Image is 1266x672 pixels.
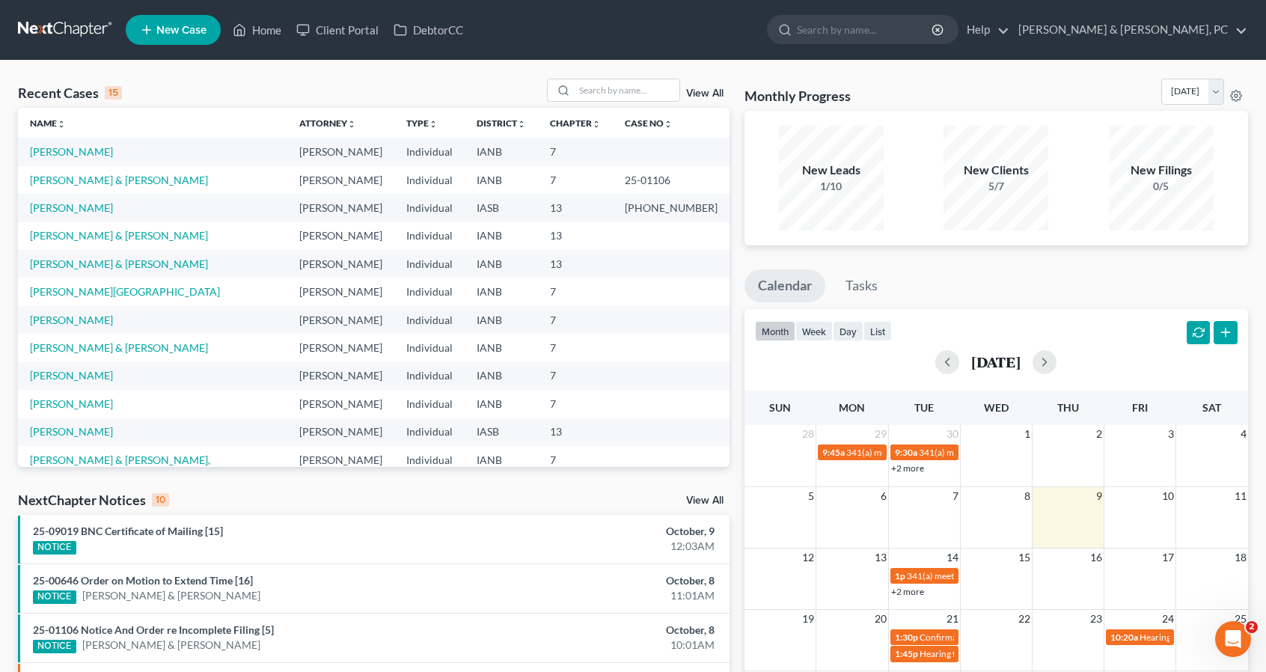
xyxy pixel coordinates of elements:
a: [PERSON_NAME] & [PERSON_NAME] [30,229,208,242]
i: unfold_more [664,120,673,129]
a: [PERSON_NAME] [30,201,113,214]
span: 2 [1095,425,1104,443]
a: [PERSON_NAME] & [PERSON_NAME], PC [1011,16,1247,43]
div: 1/10 [779,179,884,194]
div: NOTICE [33,590,76,604]
span: Mon [839,401,865,414]
i: unfold_more [347,120,356,129]
span: 14 [945,549,960,566]
td: IANB [465,222,538,250]
span: Wed [984,401,1009,414]
td: IANB [465,362,538,390]
td: IASB [465,418,538,446]
i: unfold_more [429,120,438,129]
a: Districtunfold_more [477,117,526,129]
span: 341(a) meeting for [PERSON_NAME] & [PERSON_NAME] [919,447,1143,458]
button: month [755,321,795,341]
span: 6 [879,487,888,505]
span: 9:30a [895,447,917,458]
td: 7 [538,390,613,418]
a: Home [225,16,289,43]
span: 5 [807,487,816,505]
span: 11 [1233,487,1248,505]
span: 13 [873,549,888,566]
td: IANB [465,166,538,194]
button: week [795,321,833,341]
a: +2 more [891,462,924,474]
h2: [DATE] [971,354,1021,370]
td: Individual [394,446,465,489]
a: View All [686,495,724,506]
div: Recent Cases [18,84,122,102]
a: 25-00646 Order on Motion to Extend Time [16] [33,574,253,587]
i: unfold_more [592,120,601,129]
span: 12 [801,549,816,566]
div: New Leads [779,162,884,179]
td: IANB [465,446,538,489]
div: NOTICE [33,640,76,653]
span: 20 [873,610,888,628]
span: 341(a) meeting for [PERSON_NAME] [907,570,1051,581]
div: 12:03AM [497,539,714,554]
div: October, 8 [497,623,714,638]
td: 7 [538,362,613,390]
a: Attorneyunfold_more [299,117,356,129]
div: 10:01AM [497,638,714,653]
td: IANB [465,334,538,361]
td: Individual [394,194,465,222]
td: Individual [394,222,465,250]
span: 3 [1166,425,1175,443]
a: 25-09019 BNC Certificate of Mailing [15] [33,525,223,537]
td: [PERSON_NAME] [287,250,394,278]
a: +2 more [891,586,924,597]
span: Sun [769,401,791,414]
a: [PERSON_NAME] & [PERSON_NAME] [30,257,208,270]
a: Typeunfold_more [406,117,438,129]
td: Individual [394,250,465,278]
a: Nameunfold_more [30,117,66,129]
span: Tue [914,401,934,414]
td: 25-01106 [613,166,730,194]
td: 13 [538,194,613,222]
iframe: Intercom live chat [1215,621,1251,657]
a: Calendar [744,269,825,302]
span: 16 [1089,549,1104,566]
td: [PERSON_NAME] [287,446,394,489]
td: 7 [538,166,613,194]
span: 1:45p [895,648,918,659]
a: [PERSON_NAME] & [PERSON_NAME] [30,341,208,354]
a: [PERSON_NAME] & [PERSON_NAME] [82,588,260,603]
a: Case Nounfold_more [625,117,673,129]
span: 9 [1095,487,1104,505]
a: [PERSON_NAME] [30,425,113,438]
td: [PHONE_NUMBER] [613,194,730,222]
span: 25 [1233,610,1248,628]
span: 10:20a [1110,632,1138,643]
td: IANB [465,250,538,278]
td: 7 [538,278,613,305]
td: IASB [465,194,538,222]
td: [PERSON_NAME] [287,390,394,418]
td: Individual [394,390,465,418]
span: 1 [1023,425,1032,443]
span: 17 [1160,549,1175,566]
span: New Case [156,25,207,36]
td: [PERSON_NAME] [287,138,394,165]
span: 18 [1233,549,1248,566]
span: 30 [945,425,960,443]
td: [PERSON_NAME] [287,278,394,305]
a: [PERSON_NAME] & [PERSON_NAME] [82,638,260,653]
a: [PERSON_NAME] & [PERSON_NAME], [PERSON_NAME] [30,453,210,481]
td: 13 [538,418,613,446]
td: Individual [394,418,465,446]
td: IANB [465,278,538,305]
a: [PERSON_NAME] [30,397,113,410]
td: IANB [465,306,538,334]
td: [PERSON_NAME] [287,194,394,222]
span: 4 [1239,425,1248,443]
div: 10 [152,493,169,507]
a: 25-01106 Notice And Order re Incomplete Filing [5] [33,623,274,636]
i: unfold_more [57,120,66,129]
i: unfold_more [517,120,526,129]
span: Sat [1202,401,1221,414]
